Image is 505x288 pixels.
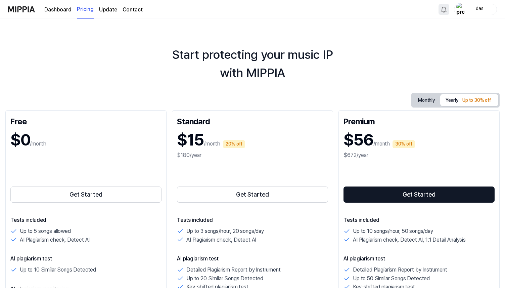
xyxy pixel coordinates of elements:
[456,3,464,16] img: profile
[223,140,245,148] div: 20% off
[77,0,94,19] a: Pricing
[353,274,430,283] p: Up to 50 Similar Songs Detected
[44,6,72,14] a: Dashboard
[343,151,495,159] div: $672/year
[186,227,264,236] p: Up to 3 songs/hour, 20 songs/day
[353,265,447,274] p: Detailed Plagiarism Report by Instrument
[466,5,493,13] div: das
[460,96,493,105] div: Up to 30% off
[10,115,162,126] div: Free
[204,140,220,148] p: /month
[440,5,448,13] img: 알림
[20,265,96,274] p: Up to 10 Similar Songs Detected
[20,227,71,236] p: Up to 5 songs allowed
[353,236,466,244] p: AI Plagiarism check, Detect AI, 1:1 Detail Analysis
[343,115,495,126] div: Premium
[440,94,498,106] button: Yearly
[343,185,495,204] a: Get Started
[343,216,495,224] p: Tests included
[99,6,117,14] a: Update
[343,255,495,263] p: AI plagiarism test
[177,187,328,203] button: Get Started
[393,140,415,148] div: 30% off
[373,140,390,148] p: /month
[454,4,497,15] button: profiledas
[186,236,256,244] p: AI Plagiarism check, Detect AI
[343,187,495,203] button: Get Started
[186,265,281,274] p: Detailed Plagiarism Report by Instrument
[123,6,143,14] a: Contact
[20,236,90,244] p: AI Plagiarism check, Detect AI
[177,151,328,159] div: $180/year
[177,129,204,151] h1: $15
[30,140,46,148] p: /month
[413,95,440,106] button: Monthly
[10,185,162,204] a: Get Started
[10,255,162,263] p: AI plagiarism test
[10,129,30,151] h1: $0
[177,255,328,263] p: AI plagiarism test
[10,216,162,224] p: Tests included
[177,115,328,126] div: Standard
[343,129,373,151] h1: $56
[177,216,328,224] p: Tests included
[10,187,162,203] button: Get Started
[353,227,433,236] p: Up to 10 songs/hour, 50 songs/day
[177,185,328,204] a: Get Started
[186,274,263,283] p: Up to 20 Similar Songs Detected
